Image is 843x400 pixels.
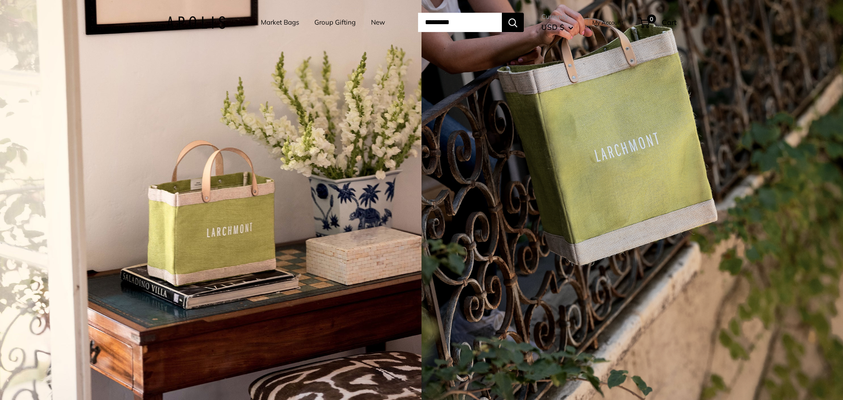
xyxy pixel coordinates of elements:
button: USD $ [541,20,573,34]
a: Market Bags [261,16,299,29]
span: 0 [647,14,656,23]
a: Group Gifting [314,16,356,29]
a: My Account [592,17,623,28]
span: Currency [541,11,573,23]
input: Search... [418,13,502,32]
img: Apolis [166,16,226,29]
a: 0 Cart [639,15,677,29]
a: New [371,16,385,29]
button: Search [502,13,524,32]
span: USD $ [541,22,564,32]
span: Cart [662,18,677,27]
